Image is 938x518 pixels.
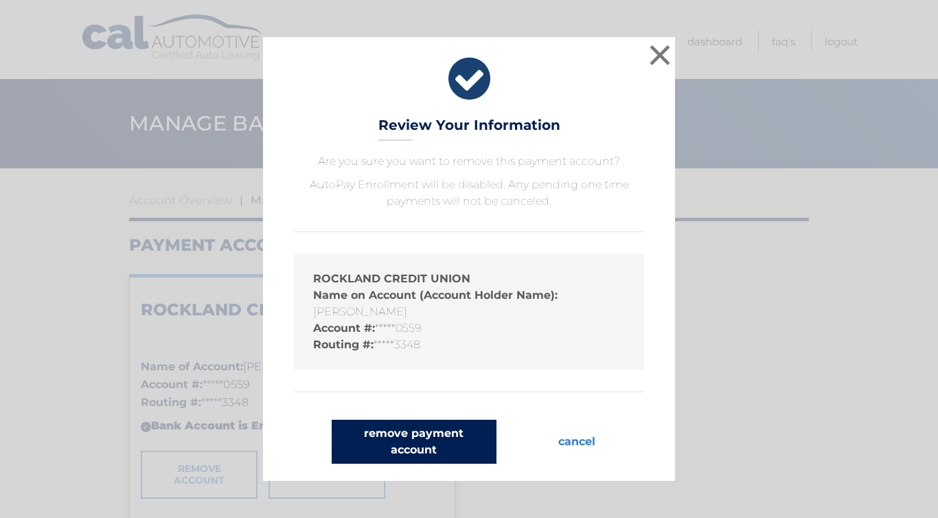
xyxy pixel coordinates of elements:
p: Are you sure you want to remove this payment account? [294,153,644,170]
strong: Name on Account (Account Holder Name): [313,289,558,302]
button: remove payment account [332,420,496,464]
li: [PERSON_NAME] [313,287,625,320]
button: cancel [547,420,606,464]
strong: ROCKLAND CREDIT UNION [313,272,470,285]
p: AutoPay Enrollment will be disabled. Any pending one time payments will not be canceled. [294,177,644,210]
strong: Routing #: [313,338,374,351]
button: × [646,41,674,69]
h3: Review Your Information [378,117,560,141]
strong: Account #: [313,322,375,335]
